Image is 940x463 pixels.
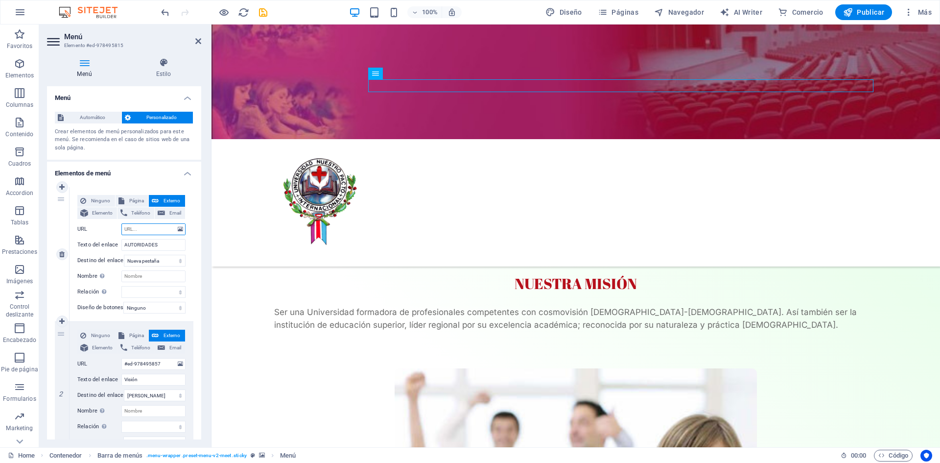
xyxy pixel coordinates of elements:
span: Navegador [654,7,704,17]
p: Accordion [6,189,33,197]
label: Texto del enlace [77,374,121,386]
button: Publicar [835,4,893,20]
nav: breadcrumb [49,450,296,462]
h4: Estilo [126,58,201,78]
button: save [257,6,269,18]
button: Automático [55,112,121,123]
input: Texto del enlace... [121,239,186,251]
button: Externo [149,195,185,207]
p: Formularios [3,395,36,403]
i: Al redimensionar, ajustar el nivel de zoom automáticamente para ajustarse al dispositivo elegido. [447,8,456,17]
button: Externo [149,330,185,341]
button: Teléfono [117,207,155,219]
button: Teléfono [117,342,155,354]
span: Diseño [545,7,582,17]
button: Navegador [650,4,708,20]
label: Nombre [77,405,121,417]
i: Este elemento es un preajuste personalizable [251,453,255,458]
button: Email [155,207,185,219]
a: Haz clic para cancelar la selección y doble clic para abrir páginas [8,450,35,462]
div: Diseño (Ctrl+Alt+Y) [541,4,586,20]
label: Diseño de botones [77,437,123,448]
span: Teléfono [130,342,152,354]
button: 100% [407,6,442,18]
input: URL... [121,358,186,370]
span: Externo [162,195,182,207]
span: Ninguno [89,195,112,207]
label: Destino del enlace [77,390,124,401]
span: AI Writer [720,7,762,17]
p: Pie de página [1,366,38,373]
button: Más [900,4,936,20]
p: Favoritos [7,42,32,50]
input: Nombre [121,270,186,282]
span: Automático [67,112,118,123]
span: Más [904,7,932,17]
label: Texto del enlace [77,239,121,251]
h6: 100% [422,6,438,18]
span: Haz clic para seleccionar y doble clic para editar [97,450,142,462]
i: Deshacer: Cambiar elementos de menú (Ctrl+Z) [160,7,171,18]
button: Página [116,330,149,341]
span: Página [127,195,146,207]
h4: Menú [47,86,201,104]
label: Destino del enlace [77,255,124,267]
i: Guardar (Ctrl+S) [258,7,269,18]
span: Teléfono [130,207,152,219]
button: Ninguno [77,330,115,341]
button: Página [116,195,149,207]
button: Ninguno [77,195,115,207]
button: Personalizado [122,112,193,123]
span: : [858,452,859,459]
button: Email [155,342,185,354]
input: Nombre [121,405,186,417]
input: URL... [121,223,186,235]
label: Relación [77,421,121,433]
span: Publicar [843,7,885,17]
p: Elementos [5,72,34,79]
h6: Tiempo de la sesión [841,450,867,462]
p: Prestaciones [2,248,37,256]
p: Columnas [6,101,34,109]
button: Diseño [541,4,586,20]
p: Encabezado [3,336,36,344]
p: Marketing [6,424,33,432]
span: Páginas [598,7,638,17]
span: Externo [162,330,182,341]
i: Volver a cargar página [238,7,249,18]
span: Haz clic para seleccionar y doble clic para editar [280,450,296,462]
span: 00 00 [851,450,866,462]
em: 2 [54,390,68,398]
p: Imágenes [6,277,33,285]
p: Contenido [5,130,33,138]
h2: Menú [64,32,201,41]
span: . menu-wrapper .preset-menu-v2-meet .sticky [146,450,247,462]
i: Este elemento contiene un fondo [259,453,265,458]
span: Elemento [91,342,114,354]
div: Crear elementos de menú personalizados para este menú. Se recomienda en el caso de sitios web de ... [55,128,193,152]
img: Editor Logo [56,6,130,18]
h4: Menú [47,58,126,78]
button: undo [159,6,171,18]
label: Relación [77,286,121,298]
label: Nombre [77,270,121,282]
span: Página [127,330,146,341]
p: Cuadros [8,160,31,168]
span: Haz clic para seleccionar y doble clic para editar [49,450,82,462]
span: Personalizado [134,112,190,123]
h4: Elementos de menú [47,162,201,179]
span: Elemento [91,207,114,219]
button: Elemento [77,207,117,219]
button: Páginas [594,4,642,20]
label: URL [77,223,121,235]
span: Comercio [778,7,823,17]
p: Tablas [11,219,29,226]
button: Código [874,450,913,462]
label: Diseño de botones [77,302,123,314]
span: Email [168,342,182,354]
label: URL [77,358,121,370]
button: Elemento [77,342,117,354]
button: AI Writer [716,4,766,20]
button: Usercentrics [920,450,932,462]
h3: Elemento #ed-978495815 [64,41,182,50]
